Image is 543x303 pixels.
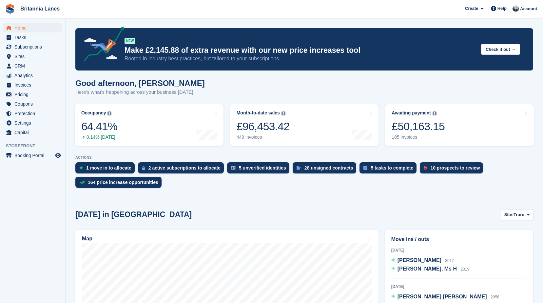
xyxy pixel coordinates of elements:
div: 105 invoices [392,134,445,140]
img: contract_signature_icon-13c848040528278c33f63329250d36e43548de30e8caae1d1a13099fd9432cc5.svg [297,166,301,170]
a: [PERSON_NAME] 3017 [391,256,454,265]
img: move_ins_to_allocate_icon-fdf77a2bb77ea45bf5b3d319d69a93e2d87916cf1d5bf7949dd705db3b84f3ca.svg [79,166,83,170]
a: [PERSON_NAME], Ms H 2019 [391,265,470,273]
button: Check it out → [481,44,520,55]
a: menu [3,61,62,71]
img: task-75834270c22a3079a89374b754ae025e5fb1db73e45f91037f5363f120a921f8.svg [363,166,367,170]
a: Britannia Lanes [18,3,62,14]
span: 2056 [491,295,499,299]
a: menu [3,52,62,61]
img: icon-info-grey-7440780725fd019a000dd9b08b2336e03edf1995a4989e88bcd33f0948082b44.svg [281,111,285,115]
h2: Map [82,236,92,242]
a: menu [3,71,62,80]
span: Subscriptions [14,42,54,51]
img: prospect-51fa495bee0391a8d652442698ab0144808aea92771e9ea1ae160a38d050c398.svg [424,166,427,170]
img: price_increase_opportunities-93ffe204e8149a01c8c9dc8f82e8f89637d9d84a8eef4429ea346261dce0b2c0.svg [79,181,85,184]
div: 1 move in to allocate [86,165,131,171]
h1: Good afternoon, [PERSON_NAME] [75,79,205,88]
img: price-adjustments-announcement-icon-8257ccfd72463d97f412b2fc003d46551f7dbcb40ab6d574587a9cd5c0d94... [78,27,124,64]
a: menu [3,128,62,137]
span: 2019 [460,267,469,272]
a: 10 prospects to review [420,162,486,177]
span: Account [520,6,537,12]
a: menu [3,99,62,109]
a: menu [3,118,62,128]
h2: [DATE] in [GEOGRAPHIC_DATA] [75,210,192,219]
div: 5 tasks to complete [371,165,413,171]
a: 5 tasks to complete [359,162,420,177]
span: Settings [14,118,54,128]
h2: Move ins / outs [391,235,527,243]
div: 5 unverified identities [239,165,286,171]
span: Analytics [14,71,54,80]
div: [DATE] [391,247,527,253]
a: 1 move in to allocate [75,162,138,177]
div: Awaiting payment [392,110,431,116]
span: Truro [514,212,524,218]
div: Occupancy [81,110,106,116]
div: 2 active subscriptions to allocate [148,165,221,171]
a: menu [3,33,62,42]
div: £50,163.15 [392,120,445,133]
a: menu [3,109,62,118]
span: Site: [504,212,514,218]
div: [DATE] [391,284,527,290]
a: menu [3,151,62,160]
div: 10 prospects to review [430,165,480,171]
div: 449 invoices [237,134,290,140]
img: stora-icon-8386f47178a22dfd0bd8f6a31ec36ba5ce8667c1dd55bd0f319d3a0aa187defe.svg [5,4,15,14]
a: menu [3,42,62,51]
div: Month-to-date sales [237,110,280,116]
a: [PERSON_NAME] [PERSON_NAME] 2056 [391,293,499,301]
a: 164 price increase opportunities [75,177,165,191]
div: 164 price increase opportunities [88,180,158,185]
a: Occupancy 64.41% 0.14% [DATE] [75,104,223,146]
span: Protection [14,109,54,118]
a: 2 active subscriptions to allocate [138,162,227,177]
span: [PERSON_NAME] [398,257,441,263]
span: Coupons [14,99,54,109]
p: Here's what's happening across your business [DATE] [75,89,205,96]
div: 28 unsigned contracts [304,165,353,171]
span: CRM [14,61,54,71]
span: [PERSON_NAME], Ms H [398,266,457,272]
span: Booking Portal [14,151,54,160]
span: Help [497,5,507,12]
span: [PERSON_NAME] [PERSON_NAME] [398,294,487,299]
span: Tasks [14,33,54,42]
img: John Millership [513,5,519,12]
p: Rooted in industry best practices, but tailored to your subscriptions. [125,55,476,62]
a: 5 unverified identities [227,162,293,177]
img: verify_identity-adf6edd0f0f0b5bbfe63781bf79b02c33cf7c696d77639b501bdc392416b5a36.svg [231,166,236,170]
a: Month-to-date sales £96,453.42 449 invoices [230,104,379,146]
a: menu [3,90,62,99]
a: menu [3,23,62,32]
p: ACTIONS [75,155,533,160]
img: icon-info-grey-7440780725fd019a000dd9b08b2336e03edf1995a4989e88bcd33f0948082b44.svg [107,111,111,115]
a: Preview store [54,151,62,159]
div: 0.14% [DATE] [81,134,117,140]
span: Capital [14,128,54,137]
span: Invoices [14,80,54,90]
span: Sites [14,52,54,61]
span: Create [465,5,478,12]
img: icon-info-grey-7440780725fd019a000dd9b08b2336e03edf1995a4989e88bcd33f0948082b44.svg [433,111,436,115]
div: £96,453.42 [237,120,290,133]
button: Site: Truro [501,209,533,220]
a: Awaiting payment £50,163.15 105 invoices [385,104,534,146]
img: active_subscription_to_allocate_icon-d502201f5373d7db506a760aba3b589e785aa758c864c3986d89f69b8ff3... [142,166,145,170]
span: Home [14,23,54,32]
span: 3017 [445,258,454,263]
span: Pricing [14,90,54,99]
a: menu [3,80,62,90]
div: NEW [125,38,135,44]
p: Make £2,145.88 of extra revenue with our new price increases tool [125,46,476,55]
span: Storefront [6,143,65,149]
div: 64.41% [81,120,117,133]
a: 28 unsigned contracts [293,162,360,177]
